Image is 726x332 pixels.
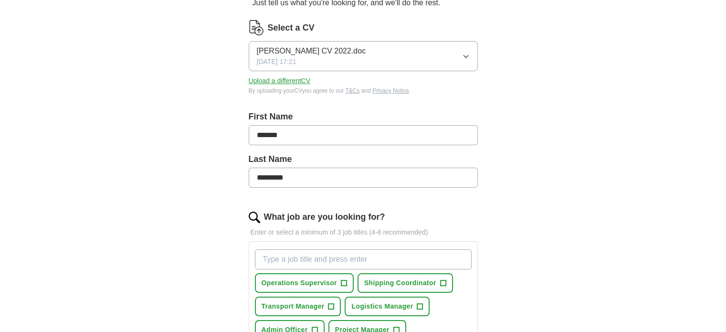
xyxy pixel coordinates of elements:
[255,273,354,293] button: Operations Supervisor
[249,76,311,86] button: Upload a differentCV
[249,212,260,223] img: search.png
[264,211,385,224] label: What job are you looking for?
[249,227,478,237] p: Enter or select a minimum of 3 job titles (4-8 recommended)
[255,249,472,269] input: Type a job title and press enter
[351,301,413,311] span: Logistics Manager
[249,41,478,71] button: [PERSON_NAME] CV 2022.doc[DATE] 17:21
[262,278,337,288] span: Operations Supervisor
[249,153,478,166] label: Last Name
[345,87,359,94] a: T&Cs
[358,273,453,293] button: Shipping Coordinator
[257,45,366,57] span: [PERSON_NAME] CV 2022.doc
[262,301,325,311] span: Transport Manager
[372,87,409,94] a: Privacy Notice
[257,57,296,67] span: [DATE] 17:21
[255,297,341,316] button: Transport Manager
[268,21,315,34] label: Select a CV
[345,297,430,316] button: Logistics Manager
[249,20,264,35] img: CV Icon
[249,86,478,95] div: By uploading your CV you agree to our and .
[249,110,478,123] label: First Name
[364,278,436,288] span: Shipping Coordinator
